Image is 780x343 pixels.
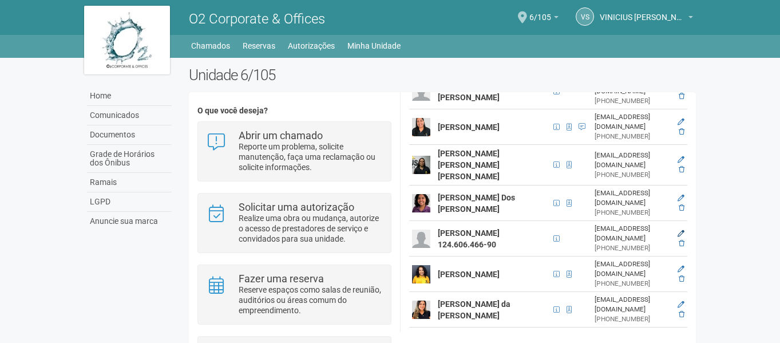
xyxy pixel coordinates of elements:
[438,123,500,132] strong: [PERSON_NAME]
[239,129,323,141] strong: Abrir um chamado
[243,38,275,54] a: Reservas
[189,11,325,27] span: O2 Corporate & Offices
[412,230,430,248] img: user.png
[189,66,696,84] h2: Unidade 6/105
[595,295,669,314] div: [EMAIL_ADDRESS][DOMAIN_NAME]
[438,149,500,181] strong: [PERSON_NAME] [PERSON_NAME] [PERSON_NAME]
[191,38,230,54] a: Chamados
[87,145,172,173] a: Grade de Horários dos Ônibus
[678,156,684,164] a: Editar membro
[595,224,669,243] div: [EMAIL_ADDRESS][DOMAIN_NAME]
[679,310,684,318] a: Excluir membro
[197,107,391,115] h4: O que você deseja?
[595,96,669,106] div: [PHONE_NUMBER]
[438,299,510,320] strong: [PERSON_NAME] da [PERSON_NAME]
[412,194,430,212] img: user.png
[239,201,354,213] strong: Solicitar uma autorização
[207,274,382,316] a: Fazer uma reserva Reserve espaços como salas de reunião, auditórios ou áreas comum do empreendime...
[87,192,172,212] a: LGPD
[678,194,684,202] a: Editar membro
[438,228,500,249] strong: [PERSON_NAME] 124.606.466-90
[678,230,684,238] a: Editar membro
[239,285,382,316] p: Reserve espaços como salas de reunião, auditórios ou áreas comum do empreendimento.
[595,314,669,324] div: [PHONE_NUMBER]
[595,208,669,218] div: [PHONE_NUMBER]
[679,92,684,100] a: Excluir membro
[412,301,430,319] img: user.png
[87,173,172,192] a: Ramais
[207,202,382,244] a: Solicitar uma autorização Realize uma obra ou mudança, autorize o acesso de prestadores de serviç...
[87,125,172,145] a: Documentos
[600,2,686,22] span: VINICIUS SANTOS DA ROCHA CORREA
[87,212,172,231] a: Anuncie sua marca
[595,243,669,253] div: [PHONE_NUMBER]
[678,301,684,309] a: Editar membro
[207,131,382,172] a: Abrir um chamado Reporte um problema, solicite manutenção, faça uma reclamação ou solicite inform...
[239,141,382,172] p: Reporte um problema, solicite manutenção, faça uma reclamação ou solicite informações.
[239,213,382,244] p: Realize uma obra ou mudança, autorize o acesso de prestadores de serviço e convidados para sua un...
[595,259,669,279] div: [EMAIL_ADDRESS][DOMAIN_NAME]
[679,239,684,247] a: Excluir membro
[529,14,559,23] a: 6/105
[595,151,669,170] div: [EMAIL_ADDRESS][DOMAIN_NAME]
[678,265,684,273] a: Editar membro
[678,118,684,126] a: Editar membro
[600,14,693,23] a: VINICIUS [PERSON_NAME] [PERSON_NAME]
[595,279,669,289] div: [PHONE_NUMBER]
[595,112,669,132] div: [EMAIL_ADDRESS][DOMAIN_NAME]
[412,265,430,283] img: user.png
[412,156,430,174] img: user.png
[438,81,500,102] strong: [PERSON_NAME] [PERSON_NAME]
[679,204,684,212] a: Excluir membro
[288,38,335,54] a: Autorizações
[239,273,324,285] strong: Fazer uma reserva
[529,2,551,22] span: 6/105
[438,193,515,214] strong: [PERSON_NAME] Dos [PERSON_NAME]
[438,270,500,279] strong: [PERSON_NAME]
[679,128,684,136] a: Excluir membro
[576,7,594,26] a: VS
[595,132,669,141] div: [PHONE_NUMBER]
[595,170,669,180] div: [PHONE_NUMBER]
[347,38,401,54] a: Minha Unidade
[595,188,669,208] div: [EMAIL_ADDRESS][DOMAIN_NAME]
[412,118,430,136] img: user.png
[87,106,172,125] a: Comunicados
[679,165,684,174] a: Excluir membro
[679,275,684,283] a: Excluir membro
[87,86,172,106] a: Home
[84,6,170,74] img: logo.jpg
